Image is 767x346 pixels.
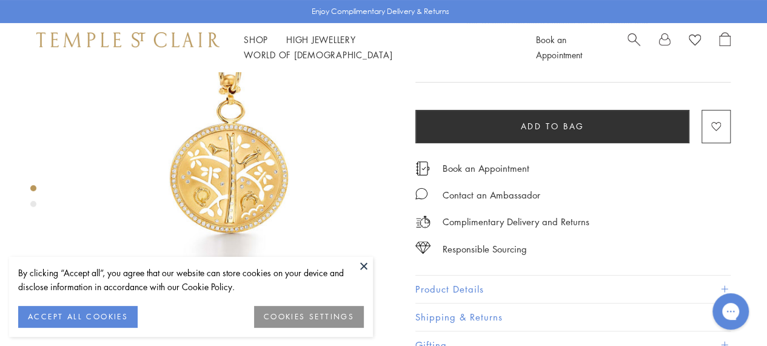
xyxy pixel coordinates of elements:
a: Book an Appointment [443,161,529,175]
button: Add to bag [415,110,689,143]
p: Complimentary Delivery and Returns [443,214,589,229]
img: icon_sourcing.svg [415,242,430,254]
a: Open Shopping Bag [719,32,731,63]
p: Enjoy Complimentary Delivery & Returns [312,5,449,18]
div: By clicking “Accept all”, you agree that our website can store cookies on your device and disclos... [18,266,364,294]
button: Shipping & Returns [415,304,731,331]
div: Product gallery navigation [30,182,36,217]
button: Product Details [415,276,731,303]
img: icon_delivery.svg [415,214,430,229]
a: ShopShop [244,33,268,46]
iframe: Gorgias live chat messenger [706,289,755,334]
a: World of [DEMOGRAPHIC_DATA]World of [DEMOGRAPHIC_DATA] [244,49,392,61]
div: Contact an Ambassador [443,188,540,203]
a: High JewelleryHigh Jewellery [286,33,356,46]
nav: Main navigation [244,32,509,63]
img: icon_appointment.svg [415,161,430,175]
a: View Wishlist [689,32,701,50]
a: Book an Appointment [536,33,582,61]
div: Responsible Sourcing [443,242,527,257]
img: Temple St. Clair [36,32,219,47]
button: ACCEPT ALL COOKIES [18,306,138,328]
span: Add to bag [521,120,584,133]
a: Search [628,32,640,63]
button: COOKIES SETTINGS [254,306,364,328]
img: MessageIcon-01_2.svg [415,188,427,200]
